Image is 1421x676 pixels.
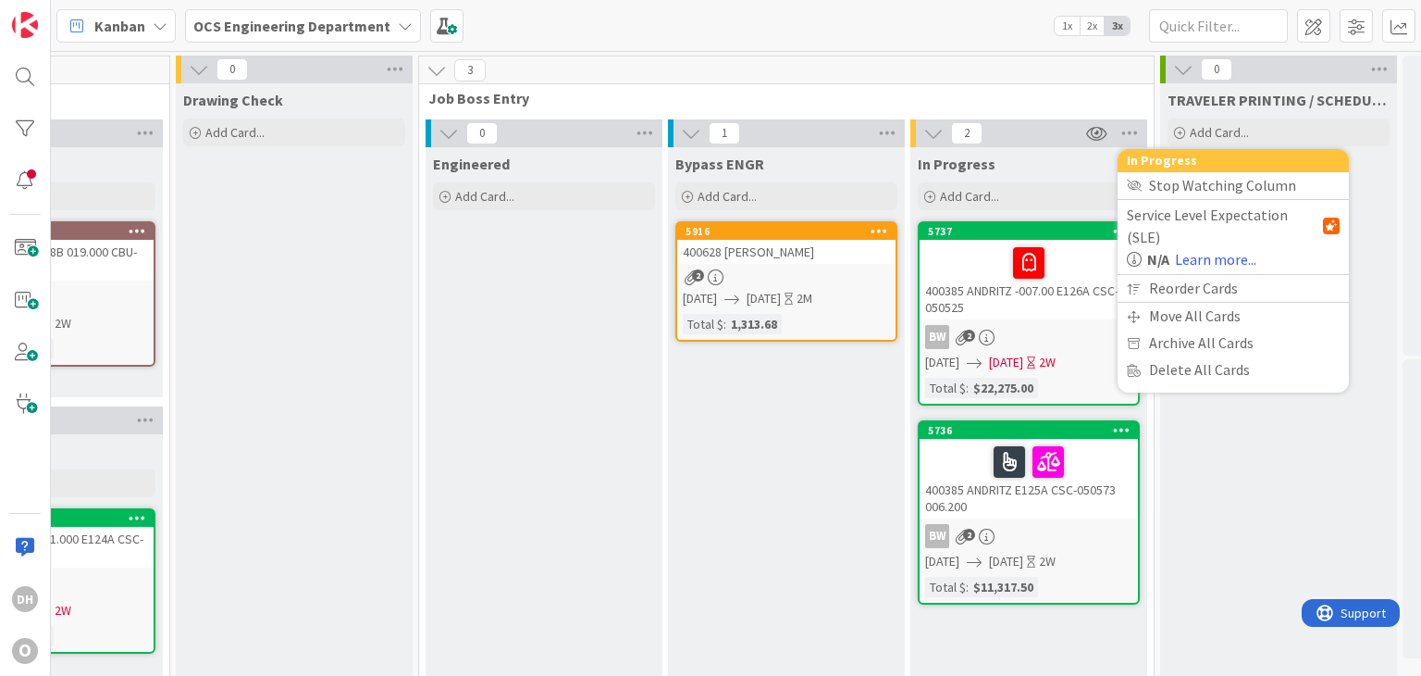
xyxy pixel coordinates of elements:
span: Job Boss Entry [428,89,1131,107]
span: 2x [1080,17,1105,35]
span: Drawing Check [183,91,283,109]
span: Support [39,3,84,25]
span: 3 [454,59,486,81]
span: 2 [963,330,975,342]
a: 5736400385 ANDRITZ E125A CSC-050573 006.200BW[DATE][DATE]2WTotal $:$11,317.50 [918,420,1140,605]
span: 0 [1201,58,1232,81]
div: 5737400385 ANDRITZ -007.00 E126A CSC-050525 [920,223,1138,319]
span: 2 [692,269,704,282]
div: Total $ [925,577,966,597]
div: 5916 [677,223,896,240]
div: 2W [1039,552,1056,571]
input: Quick Filter... [1149,9,1288,43]
div: Delete All Cards [1118,357,1349,383]
span: Add Card... [205,124,265,141]
span: [DATE] [925,552,959,571]
span: Add Card... [455,188,514,205]
div: 2W [1039,353,1056,372]
span: [DATE] [747,289,781,308]
img: Visit kanbanzone.com [12,12,38,38]
div: $22,275.00 [969,378,1038,398]
span: Engineered [433,155,510,173]
div: Stop Watching Column [1118,172,1349,199]
span: : [966,577,969,597]
span: 0 [216,58,248,81]
b: N/A [1147,248,1169,270]
div: 5736 [920,422,1138,439]
div: 5916400628 [PERSON_NAME] [677,223,896,264]
a: Learn more... [1175,248,1256,270]
div: 2W [55,314,71,333]
div: BW [925,325,949,349]
div: 5736 [928,424,1138,437]
a: 5737400385 ANDRITZ -007.00 E126A CSC-050525BW[DATE][DATE]2WTotal $:$22,275.00 [918,221,1140,406]
div: Total $ [925,378,966,398]
span: Bypass ENGR [675,155,764,173]
div: Reorder Cards [1118,275,1349,302]
span: [DATE] [683,289,717,308]
div: Move All Cards [1118,303,1349,330]
span: [DATE] [989,552,1023,571]
span: 3x [1105,17,1130,35]
div: 2M [797,289,812,308]
span: 1 [709,122,740,144]
span: 1x [1055,17,1080,35]
div: 400385 ANDRITZ E125A CSC-050573 006.200 [920,439,1138,519]
span: 2 [951,122,982,144]
div: BW [920,524,1138,548]
span: Add Card... [698,188,757,205]
div: 5916 [686,225,896,238]
div: BW [925,524,949,548]
span: TRAVELER PRINTING / SCHEDULING [1168,91,1390,109]
div: 1,313.68 [726,314,782,334]
div: BW [920,325,1138,349]
div: Archive All Cards [1118,330,1349,357]
span: Add Card... [1190,124,1249,141]
div: O [12,638,38,664]
span: Kanban [94,15,145,37]
div: 2W [55,601,71,620]
span: Add Card... [940,188,999,205]
div: In Progress [1118,149,1349,172]
div: 5737 [928,225,1138,238]
div: DH [12,586,38,612]
span: [DATE] [989,353,1023,372]
span: : [966,378,969,398]
span: 2 [963,529,975,541]
a: 5916400628 [PERSON_NAME][DATE][DATE]2MTotal $:1,313.68 [675,221,897,342]
div: 400628 [PERSON_NAME] [677,240,896,264]
span: : [723,314,726,334]
div: Service Level Expectation (SLE) [1127,204,1340,248]
span: [DATE] [925,353,959,372]
div: 5736400385 ANDRITZ E125A CSC-050573 006.200 [920,422,1138,519]
div: 5737 [920,223,1138,240]
div: Total $ [683,314,723,334]
span: In Progress [918,155,995,173]
div: 400385 ANDRITZ -007.00 E126A CSC-050525 [920,240,1138,319]
b: OCS Engineering Department [193,17,390,35]
div: $11,317.50 [969,577,1038,597]
span: 0 [466,122,498,144]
